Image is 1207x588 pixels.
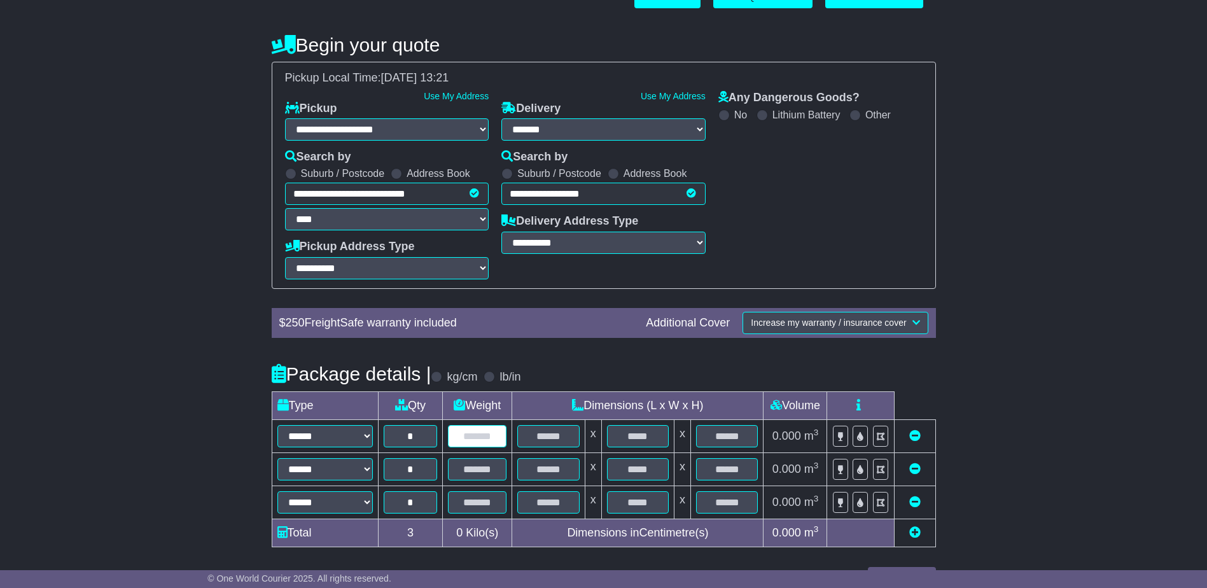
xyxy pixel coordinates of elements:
[285,102,337,116] label: Pickup
[674,419,691,452] td: x
[407,167,470,179] label: Address Book
[512,519,764,547] td: Dimensions in Centimetre(s)
[772,526,801,539] span: 0.000
[772,463,801,475] span: 0.000
[764,391,827,419] td: Volume
[272,391,378,419] td: Type
[909,463,921,475] a: Remove this item
[279,71,929,85] div: Pickup Local Time:
[286,316,305,329] span: 250
[456,526,463,539] span: 0
[272,34,936,55] h4: Begin your quote
[772,109,841,121] label: Lithium Battery
[814,428,819,437] sup: 3
[674,452,691,486] td: x
[501,214,638,228] label: Delivery Address Type
[378,391,443,419] td: Qty
[674,486,691,519] td: x
[207,573,391,584] span: © One World Courier 2025. All rights reserved.
[501,150,568,164] label: Search by
[772,430,801,442] span: 0.000
[865,109,891,121] label: Other
[424,91,489,101] a: Use My Address
[814,524,819,534] sup: 3
[743,312,928,334] button: Increase my warranty / insurance cover
[718,91,860,105] label: Any Dangerous Goods?
[624,167,687,179] label: Address Book
[378,519,443,547] td: 3
[285,240,415,254] label: Pickup Address Type
[804,496,819,508] span: m
[639,316,736,330] div: Additional Cover
[909,526,921,539] a: Add new item
[512,391,764,419] td: Dimensions (L x W x H)
[804,526,819,539] span: m
[301,167,385,179] label: Suburb / Postcode
[585,419,601,452] td: x
[443,391,512,419] td: Weight
[804,430,819,442] span: m
[814,494,819,503] sup: 3
[909,430,921,442] a: Remove this item
[734,109,747,121] label: No
[517,167,601,179] label: Suburb / Postcode
[273,316,640,330] div: $ FreightSafe warranty included
[814,461,819,470] sup: 3
[751,318,906,328] span: Increase my warranty / insurance cover
[501,102,561,116] label: Delivery
[272,519,378,547] td: Total
[272,363,431,384] h4: Package details |
[909,496,921,508] a: Remove this item
[285,150,351,164] label: Search by
[443,519,512,547] td: Kilo(s)
[641,91,706,101] a: Use My Address
[447,370,477,384] label: kg/cm
[499,370,520,384] label: lb/in
[804,463,819,475] span: m
[772,496,801,508] span: 0.000
[381,71,449,84] span: [DATE] 13:21
[585,452,601,486] td: x
[585,486,601,519] td: x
